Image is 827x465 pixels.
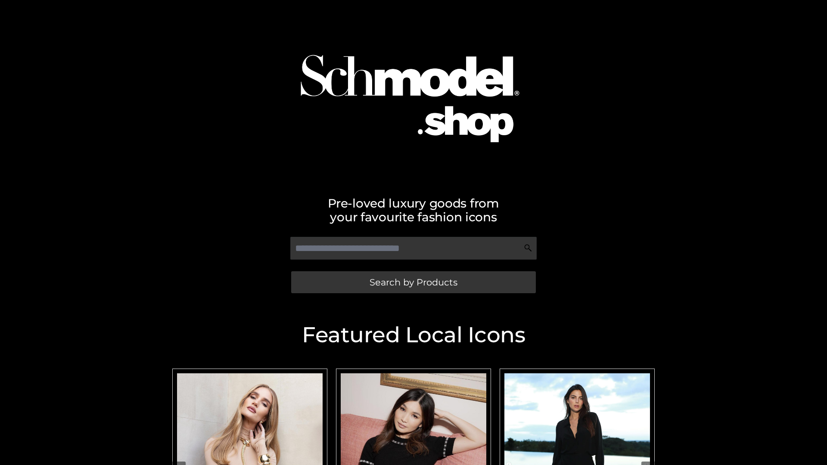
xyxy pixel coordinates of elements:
span: Search by Products [370,278,457,287]
img: Search Icon [524,244,532,252]
a: Search by Products [291,271,536,293]
h2: Pre-loved luxury goods from your favourite fashion icons [168,196,659,224]
h2: Featured Local Icons​ [168,324,659,346]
